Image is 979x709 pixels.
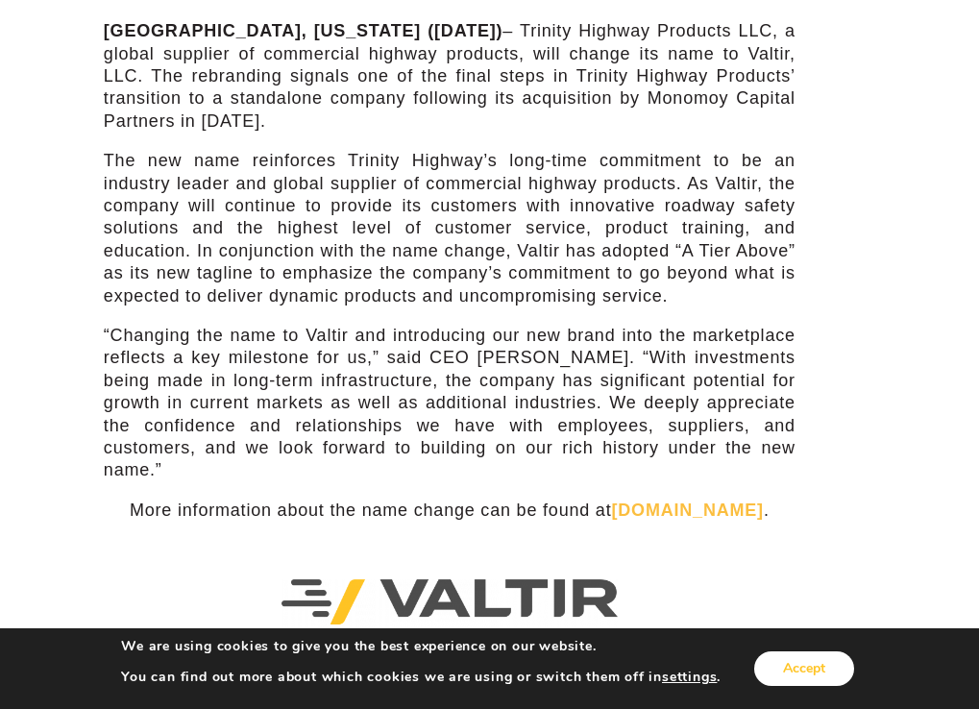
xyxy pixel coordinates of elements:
p: – Trinity Highway Products LLC, a global supplier of commercial highway products, will change its... [104,20,795,133]
strong: [GEOGRAPHIC_DATA], [US_STATE] ([DATE]) [104,21,503,40]
a: [DOMAIN_NAME] [611,501,763,520]
button: settings [662,669,717,686]
p: More information about the name change can be found at . [104,500,795,522]
button: Accept [754,651,854,686]
p: The new name reinforces Trinity Highway’s long-time commitment to be an industry leader and globa... [104,150,795,307]
p: We are using cookies to give you the best experience on our website. [121,638,721,655]
p: You can find out more about which cookies we are using or switch them off in . [121,669,721,686]
p: “Changing the name to Valtir and introducing our new brand into the marketplace reflects a key mi... [104,325,795,482]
